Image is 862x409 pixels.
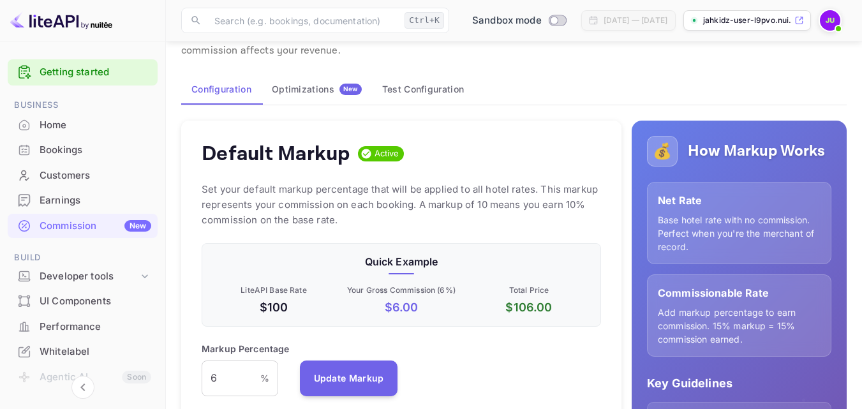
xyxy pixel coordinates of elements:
p: 💰 [653,140,672,163]
div: Performance [8,315,158,339]
div: Whitelabel [8,339,158,364]
div: UI Components [40,294,151,309]
p: Quick Example [212,254,590,269]
p: $ 106.00 [468,299,590,316]
div: Customers [40,168,151,183]
p: Key Guidelines [647,375,831,392]
p: Base hotel rate with no commission. Perfect when you're the merchant of record. [658,213,821,253]
span: Build [8,251,158,265]
a: CommissionNew [8,214,158,237]
div: CommissionNew [8,214,158,239]
h4: Default Markup [202,141,350,167]
span: Sandbox mode [472,13,542,28]
div: Switch to Production mode [467,13,571,28]
a: Whitelabel [8,339,158,363]
div: [DATE] — [DATE] [604,15,667,26]
button: Configuration [181,74,262,105]
div: Home [8,113,158,138]
input: Search (e.g. bookings, documentation) [207,8,399,33]
a: Customers [8,163,158,187]
p: % [260,371,269,385]
span: Business [8,98,158,112]
div: Ctrl+K [405,12,444,29]
p: Commissionable Rate [658,285,821,301]
div: Customers [8,163,158,188]
a: Home [8,113,158,137]
p: Set your default markup percentage that will be applied to all hotel rates. This markup represent... [202,182,601,228]
button: Collapse navigation [71,376,94,399]
div: New [124,220,151,232]
div: Optimizations [272,84,362,95]
input: 0 [202,361,260,396]
div: Earnings [40,193,151,208]
p: $100 [212,299,335,316]
a: UI Components [8,289,158,313]
a: Getting started [40,65,151,80]
p: Add markup percentage to earn commission. 15% markup = 15% commission earned. [658,306,821,346]
p: Your Gross Commission ( 6 %) [340,285,463,296]
p: Configure your default commission percentage to earn revenue on hotel bookings. Set your pricing ... [181,28,847,59]
p: Markup Percentage [202,342,290,355]
p: Total Price [468,285,590,296]
div: Commission [40,219,151,234]
p: Net Rate [658,193,821,208]
p: LiteAPI Base Rate [212,285,335,296]
div: Earnings [8,188,158,213]
div: Bookings [40,143,151,158]
img: Jahkidz User [820,10,840,31]
button: Test Configuration [372,74,474,105]
div: Developer tools [8,265,158,288]
img: LiteAPI logo [10,10,112,31]
p: jahkidz-user-l9pvo.nui... [703,15,792,26]
a: Performance [8,315,158,338]
h5: How Markup Works [688,141,825,161]
div: Getting started [8,59,158,86]
div: Whitelabel [40,345,151,359]
div: Home [40,118,151,133]
a: Bookings [8,138,158,161]
div: UI Components [8,289,158,314]
p: $ 6.00 [340,299,463,316]
span: Active [369,147,405,160]
a: Earnings [8,188,158,212]
button: Update Markup [300,361,398,396]
div: Bookings [8,138,158,163]
div: Developer tools [40,269,138,284]
div: Performance [40,320,151,334]
span: New [339,85,362,93]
